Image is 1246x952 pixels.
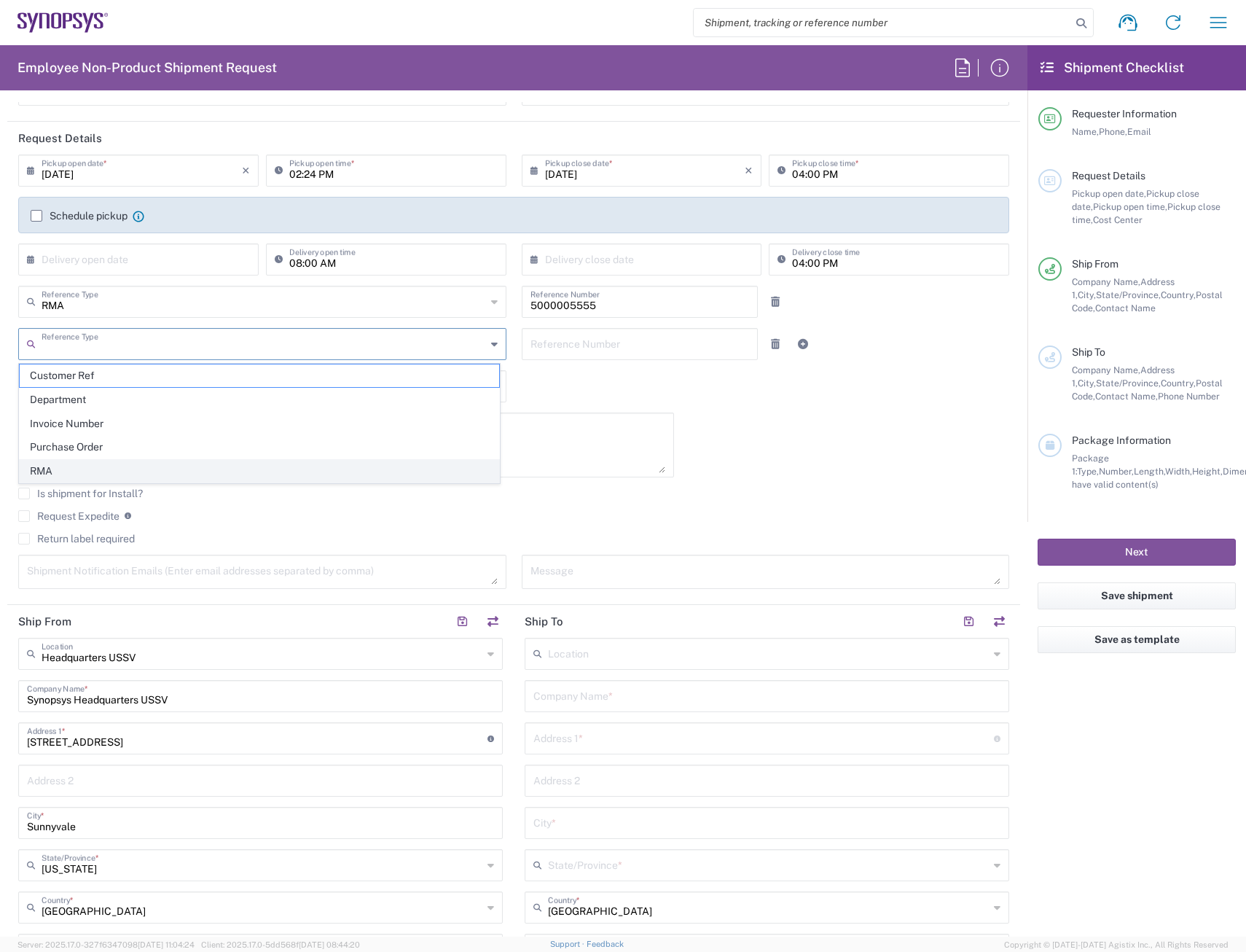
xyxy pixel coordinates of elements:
span: Email [1127,126,1151,137]
h2: Request Details [18,131,102,146]
h2: Ship To [525,614,563,629]
span: Phone, [1099,126,1127,137]
h2: Ship From [18,614,71,629]
span: [DATE] 11:04:24 [138,940,195,949]
label: Request Expedite [18,510,119,522]
span: City, [1078,378,1096,389]
span: Pickup open date, [1072,188,1146,199]
button: Next [1038,539,1236,566]
button: Save as template [1038,626,1236,653]
i: × [242,159,250,182]
input: Shipment, tracking or reference number [694,9,1071,36]
span: Pickup open time, [1093,201,1167,212]
span: Ship From [1072,258,1118,270]
button: Save shipment [1038,582,1236,609]
span: Contact Name, [1095,391,1158,402]
span: Client: 2025.17.0-5dd568f [201,940,360,949]
span: Number, [1099,466,1134,477]
a: Remove Reference [765,292,785,312]
h2: Shipment Checklist [1041,59,1184,77]
span: Width, [1165,466,1192,477]
span: Height, [1192,466,1223,477]
span: City, [1078,289,1096,300]
span: Country, [1161,289,1196,300]
span: State/Province, [1096,289,1161,300]
a: Add Reference [793,334,813,354]
span: Type, [1077,466,1099,477]
span: Company Name, [1072,276,1140,287]
span: Phone Number [1158,391,1220,402]
a: Support [550,940,587,948]
span: Company Name, [1072,364,1140,375]
span: Package 1: [1072,453,1109,477]
label: Return label required [18,533,135,545]
span: Request Details [1072,170,1145,182]
span: Package Information [1072,434,1171,446]
i: × [745,159,753,182]
span: RMA [20,460,499,483]
span: Customer Ref [20,364,499,387]
span: Ship To [1072,346,1105,358]
span: Copyright © [DATE]-[DATE] Agistix Inc., All Rights Reserved [1004,938,1229,951]
span: Name, [1072,126,1099,137]
span: State/Province, [1096,378,1161,389]
span: Country, [1161,378,1196,389]
span: Department [20,389,499,411]
span: Cost Center [1093,214,1143,225]
label: Schedule pickup [31,210,128,222]
span: Server: 2025.17.0-327f6347098 [17,940,195,949]
span: Purchase Order [20,436,499,459]
span: Requester Information [1072,108,1177,120]
h2: Employee Non-Product Shipment Request [17,59,277,77]
a: Feedback [587,940,624,948]
span: [DATE] 08:44:20 [299,940,360,949]
span: Contact Name [1095,303,1156,313]
span: Length, [1134,466,1165,477]
span: Invoice Number [20,413,499,435]
a: Remove Reference [765,334,785,354]
label: Is shipment for Install? [18,488,143,499]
